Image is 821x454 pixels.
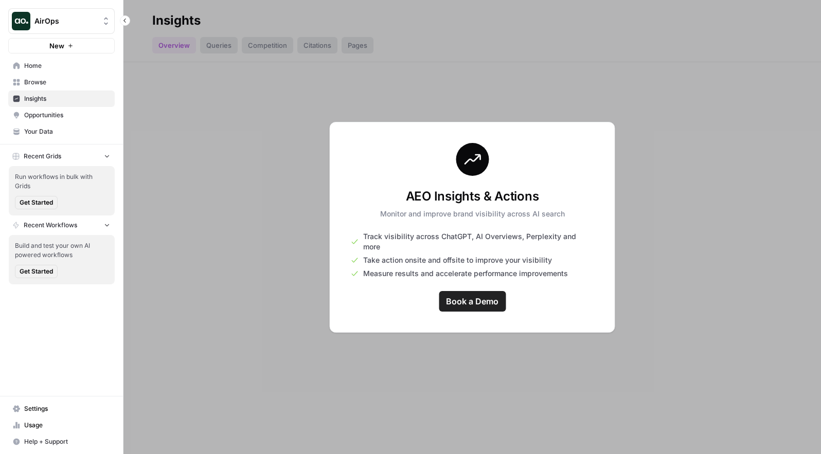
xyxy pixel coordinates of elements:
[8,217,115,233] button: Recent Workflows
[8,417,115,433] a: Usage
[49,41,64,51] span: New
[15,265,58,278] button: Get Started
[24,127,110,136] span: Your Data
[15,241,109,260] span: Build and test your own AI powered workflows
[20,267,53,276] span: Get Started
[8,38,115,53] button: New
[24,111,110,120] span: Opportunities
[24,437,110,446] span: Help + Support
[8,74,115,90] a: Browse
[24,152,61,161] span: Recent Grids
[12,12,30,30] img: AirOps Logo
[8,8,115,34] button: Workspace: AirOps
[24,78,110,87] span: Browse
[363,268,568,279] span: Measure results and accelerate performance improvements
[363,255,552,265] span: Take action onsite and offsite to improve your visibility
[24,94,110,103] span: Insights
[8,123,115,140] a: Your Data
[24,404,110,413] span: Settings
[34,16,97,26] span: AirOps
[380,209,565,219] p: Monitor and improve brand visibility across AI search
[446,295,498,307] span: Book a Demo
[24,421,110,430] span: Usage
[15,196,58,209] button: Get Started
[8,58,115,74] a: Home
[8,90,115,107] a: Insights
[15,172,109,191] span: Run workflows in bulk with Grids
[20,198,53,207] span: Get Started
[8,107,115,123] a: Opportunities
[24,61,110,70] span: Home
[363,231,594,252] span: Track visibility across ChatGPT, AI Overviews, Perplexity and more
[439,291,506,312] a: Book a Demo
[8,401,115,417] a: Settings
[380,188,565,205] h3: AEO Insights & Actions
[8,433,115,450] button: Help + Support
[8,149,115,164] button: Recent Grids
[24,221,77,230] span: Recent Workflows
